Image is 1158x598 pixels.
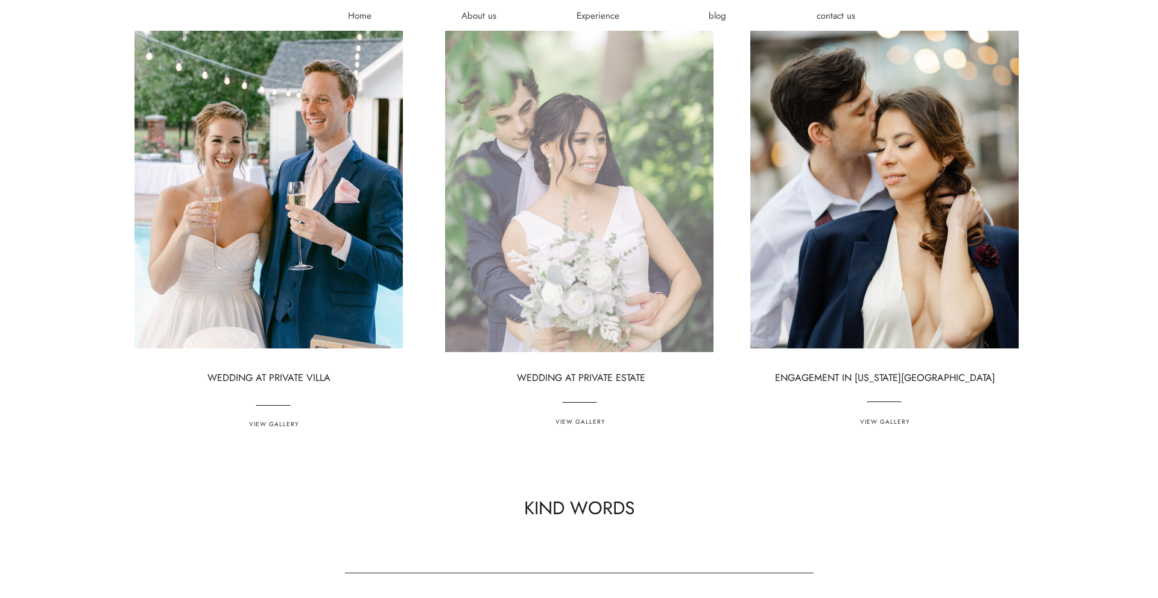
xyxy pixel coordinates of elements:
a: View gallery [537,418,623,427]
a: contact us [800,10,872,22]
h3: kind words [511,496,647,525]
a: blog [681,10,753,22]
a: About us [443,10,515,22]
a: Experience [562,10,634,22]
a: Home [323,10,396,22]
a: engagement in [US_STATE][GEOGRAPHIC_DATA] [758,370,1012,385]
a: wedding at private estate [503,370,659,385]
a: View gallery [231,420,317,430]
a: View gallery [842,418,928,427]
a: Wedding at Private villa [194,370,344,389]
